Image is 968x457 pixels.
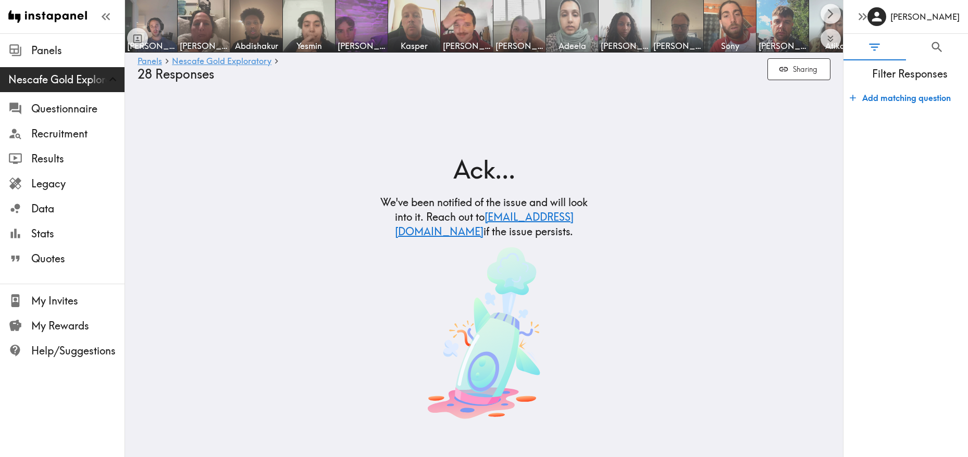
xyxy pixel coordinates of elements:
img: Something went wrong. A playful image of a rocket ship crash. [428,247,540,419]
span: Data [31,201,125,216]
span: Abdishakur [232,40,280,52]
h2: Ack... [379,152,589,187]
span: 28 Responses [138,67,214,82]
button: Sharing [767,58,830,81]
span: Kasper [390,40,438,52]
span: My Rewards [31,319,125,333]
span: [PERSON_NAME] [338,40,386,52]
span: Questionnaire [31,101,125,116]
a: Panels [138,57,162,67]
span: Legacy [31,176,125,191]
span: [PERSON_NAME] [601,40,649,52]
button: Filter Responses [843,34,906,60]
span: My Invites [31,294,125,308]
span: [PERSON_NAME] [759,40,806,52]
a: [EMAIL_ADDRESS][DOMAIN_NAME] [395,210,574,238]
span: Recruitment [31,126,125,141]
span: Search [930,40,944,54]
span: Nescafe Gold Exploratory [8,72,125,87]
span: [PERSON_NAME] [443,40,491,52]
span: Atika [811,40,859,52]
span: Sony [706,40,754,52]
span: Quotes [31,251,125,266]
span: [PERSON_NAME] [180,40,228,52]
button: Add matching question [846,87,955,108]
button: Expand to show all items [821,29,841,49]
span: Panels [31,43,125,58]
a: Nescafe Gold Exploratory [172,57,271,67]
h6: [PERSON_NAME] [890,11,960,22]
button: Scroll right [821,4,841,24]
span: Filter Responses [852,67,968,81]
span: [PERSON_NAME] [495,40,543,52]
button: Toggle between responses and questions [127,28,148,49]
span: [PERSON_NAME] [653,40,701,52]
span: Adeela [548,40,596,52]
span: Stats [31,226,125,241]
h5: We've been notified of the issue and will look into it. Reach out to if the issue persists. [379,195,589,239]
span: Help/Suggestions [31,344,125,358]
span: [PERSON_NAME] [127,40,175,52]
span: Yesmin [285,40,333,52]
span: Results [31,151,125,166]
